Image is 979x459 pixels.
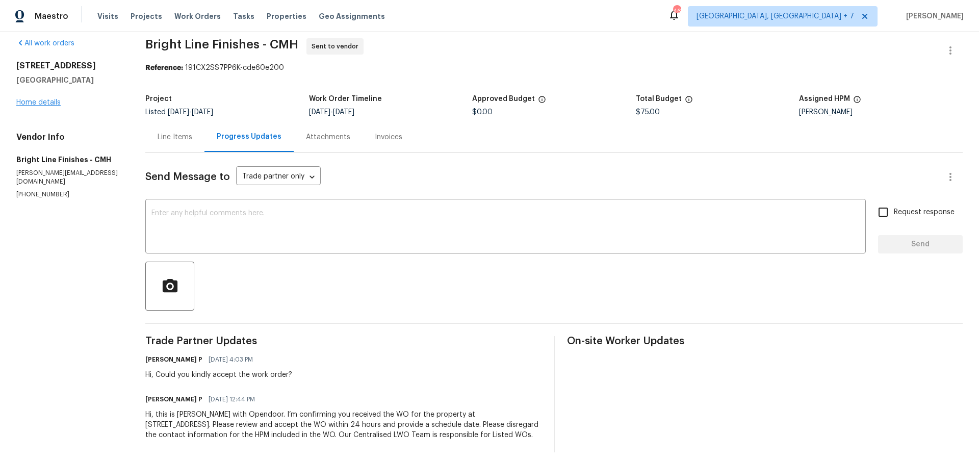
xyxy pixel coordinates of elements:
[145,95,172,103] h5: Project
[145,63,963,73] div: 191CX2SS7PP6K-cde60e200
[853,95,861,109] span: The hpm assigned to this work order.
[799,109,963,116] div: [PERSON_NAME]
[145,394,202,404] h6: [PERSON_NAME] P
[209,354,253,365] span: [DATE] 4:03 PM
[319,11,385,21] span: Geo Assignments
[145,336,541,346] span: Trade Partner Updates
[236,169,321,186] div: Trade partner only
[16,61,121,71] h2: [STREET_ADDRESS]
[894,207,955,218] span: Request response
[16,190,121,199] p: [PHONE_NUMBER]
[217,132,281,142] div: Progress Updates
[309,109,354,116] span: -
[145,370,292,380] div: Hi, Could you kindly accept the work order?
[267,11,306,21] span: Properties
[375,132,402,142] div: Invoices
[472,95,535,103] h5: Approved Budget
[145,38,298,50] span: Bright Line Finishes - CMH
[174,11,221,21] span: Work Orders
[697,11,854,21] span: [GEOGRAPHIC_DATA], [GEOGRAPHIC_DATA] + 7
[309,109,330,116] span: [DATE]
[16,169,121,186] p: [PERSON_NAME][EMAIL_ADDRESS][DOMAIN_NAME]
[333,109,354,116] span: [DATE]
[567,336,963,346] span: On-site Worker Updates
[799,95,850,103] h5: Assigned HPM
[306,132,350,142] div: Attachments
[16,132,121,142] h4: Vendor Info
[902,11,964,21] span: [PERSON_NAME]
[685,95,693,109] span: The total cost of line items that have been proposed by Opendoor. This sum includes line items th...
[168,109,189,116] span: [DATE]
[145,410,541,440] div: Hi, this is [PERSON_NAME] with Opendoor. I’m confirming you received the WO for the property at [...
[35,11,68,21] span: Maestro
[233,13,254,20] span: Tasks
[168,109,213,116] span: -
[158,132,192,142] div: Line Items
[309,95,382,103] h5: Work Order Timeline
[145,172,230,182] span: Send Message to
[192,109,213,116] span: [DATE]
[16,99,61,106] a: Home details
[145,109,213,116] span: Listed
[16,75,121,85] h5: [GEOGRAPHIC_DATA]
[16,155,121,165] h5: Bright Line Finishes - CMH
[145,64,183,71] b: Reference:
[16,40,74,47] a: All work orders
[673,6,680,16] div: 46
[209,394,255,404] span: [DATE] 12:44 PM
[636,109,660,116] span: $75.00
[538,95,546,109] span: The total cost of line items that have been approved by both Opendoor and the Trade Partner. This...
[145,354,202,365] h6: [PERSON_NAME] P
[131,11,162,21] span: Projects
[312,41,363,52] span: Sent to vendor
[472,109,493,116] span: $0.00
[636,95,682,103] h5: Total Budget
[97,11,118,21] span: Visits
